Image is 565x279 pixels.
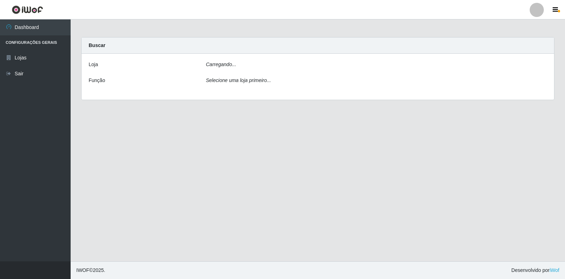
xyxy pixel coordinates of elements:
[76,267,105,274] span: © 2025 .
[12,5,43,14] img: CoreUI Logo
[206,77,271,83] i: Selecione uma loja primeiro...
[206,62,236,67] i: Carregando...
[76,267,89,273] span: IWOF
[511,267,559,274] span: Desenvolvido por
[549,267,559,273] a: iWof
[89,42,105,48] strong: Buscar
[89,61,98,68] label: Loja
[89,77,105,84] label: Função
